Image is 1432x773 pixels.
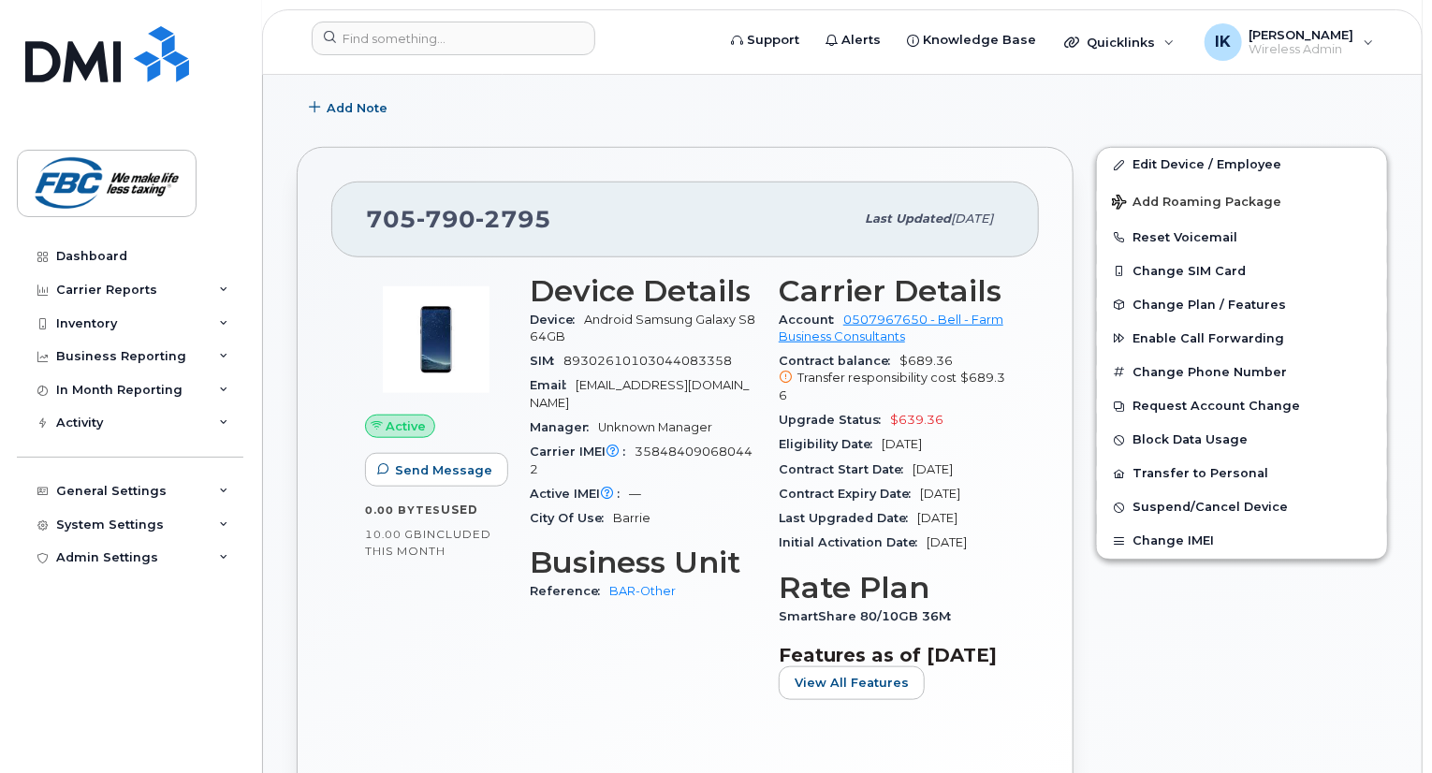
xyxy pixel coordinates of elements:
h3: Features as of [DATE] [779,644,1005,666]
span: Barrie [613,511,650,525]
span: $689.36 [779,354,1005,404]
span: Upgrade Status [779,413,890,427]
span: Manager [530,420,598,434]
h3: Rate Plan [779,571,1005,605]
button: Enable Call Forwarding [1097,322,1387,356]
span: used [441,503,478,517]
span: [DATE] [951,211,993,226]
img: image20231002-3703462-14z1eb8.jpeg [380,284,492,396]
input: Find something... [312,22,595,55]
span: Contract Start Date [779,462,913,476]
span: Reference [530,584,609,598]
span: Email [530,378,576,392]
span: Wireless Admin [1249,42,1354,57]
span: Transfer responsibility cost [797,371,957,385]
button: Change IMEI [1097,524,1387,558]
span: Contract balance [779,354,899,368]
span: [DATE] [920,487,960,501]
span: City Of Use [530,511,613,525]
a: Support [718,22,812,59]
span: Unknown Manager [598,420,712,434]
span: Initial Activation Date [779,535,927,549]
span: SIM [530,354,563,368]
span: Send Message [395,461,492,479]
span: Knowledge Base [923,31,1036,50]
a: Alerts [812,22,894,59]
span: Active IMEI [530,487,629,501]
span: [DATE] [917,511,957,525]
button: Reset Voicemail [1097,221,1387,255]
span: [PERSON_NAME] [1249,27,1354,42]
span: 0.00 Bytes [365,503,441,517]
span: Device [530,313,584,327]
span: Enable Call Forwarding [1132,331,1284,345]
span: $639.36 [890,413,943,427]
span: 358484090680442 [530,445,753,475]
span: [DATE] [913,462,953,476]
span: Contract Expiry Date [779,487,920,501]
span: Last Upgraded Date [779,511,917,525]
h3: Carrier Details [779,274,1005,308]
button: Send Message [365,453,508,487]
span: Quicklinks [1087,35,1155,50]
a: Edit Device / Employee [1097,148,1387,182]
span: Eligibility Date [779,437,882,451]
button: Suspend/Cancel Device [1097,490,1387,524]
span: View All Features [795,674,909,692]
h3: Device Details [530,274,756,308]
span: [DATE] [882,437,922,451]
button: Request Account Change [1097,389,1387,423]
button: Change Plan / Features [1097,288,1387,322]
span: — [629,487,641,501]
div: Ibrahim Kabir [1191,23,1387,61]
h3: Business Unit [530,546,756,579]
span: $689.36 [779,371,1005,401]
span: Add Note [327,99,387,117]
span: 705 [366,205,551,233]
button: Change Phone Number [1097,356,1387,389]
a: 0507967650 - Bell - Farm Business Consultants [779,313,1003,343]
button: Change SIM Card [1097,255,1387,288]
span: Account [779,313,843,327]
span: [DATE] [927,535,967,549]
span: Last updated [865,211,951,226]
button: Add Note [297,91,403,124]
span: Add Roaming Package [1112,195,1281,212]
span: Android Samsung Galaxy S8 64GB [530,313,755,343]
span: Carrier IMEI [530,445,635,459]
a: Knowledge Base [894,22,1049,59]
button: Transfer to Personal [1097,457,1387,490]
span: 790 [416,205,475,233]
span: 10.00 GB [365,528,423,541]
span: Alerts [841,31,881,50]
div: Quicklinks [1051,23,1188,61]
span: SmartShare 80/10GB 36M [779,609,960,623]
span: 89302610103044083358 [563,354,732,368]
button: View All Features [779,666,925,700]
button: Add Roaming Package [1097,182,1387,220]
a: BAR-Other [609,584,676,598]
span: Support [747,31,799,50]
button: Block Data Usage [1097,423,1387,457]
span: [EMAIL_ADDRESS][DOMAIN_NAME] [530,378,749,409]
span: IK [1215,31,1231,53]
span: 2795 [475,205,551,233]
span: Change Plan / Features [1132,298,1286,312]
span: Active [387,417,427,435]
span: included this month [365,527,491,558]
span: Suspend/Cancel Device [1132,501,1288,515]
